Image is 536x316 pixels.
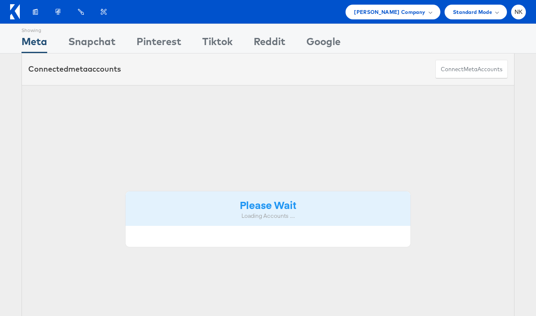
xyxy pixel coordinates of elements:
[21,24,47,34] div: Showing
[28,64,121,75] div: Connected accounts
[240,198,296,212] strong: Please Wait
[132,212,404,220] div: Loading Accounts ....
[464,65,477,73] span: meta
[435,60,508,79] button: ConnectmetaAccounts
[354,8,425,16] span: [PERSON_NAME] Company
[21,34,47,53] div: Meta
[306,34,340,53] div: Google
[515,9,523,15] span: NK
[453,8,492,16] span: Standard Mode
[202,34,233,53] div: Tiktok
[254,34,285,53] div: Reddit
[68,64,88,74] span: meta
[68,34,115,53] div: Snapchat
[137,34,181,53] div: Pinterest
